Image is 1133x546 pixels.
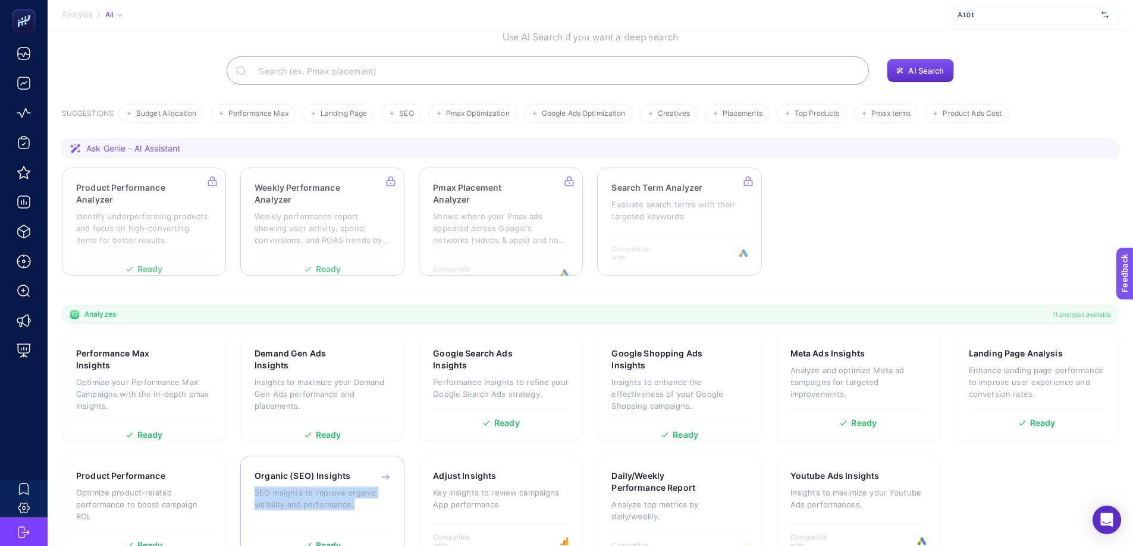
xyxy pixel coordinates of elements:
[228,109,288,118] span: Performance Max
[7,4,45,13] span: Feedback
[433,348,532,371] h3: Google Search Ads Insights
[240,168,404,276] a: Weekly Performance AnalyzerWeekly performance report showing user activity, spend, conversions, a...
[958,10,1097,20] span: A101
[887,59,953,83] button: AI Search
[62,10,93,20] span: Analysis
[776,333,940,441] a: Meta Ads InsightsAnalyze and optimize Meta ad campaigns for targeted improvements.Ready
[611,348,711,371] h3: Google Shopping Ads Insights
[419,333,583,441] a: Google Search Ads InsightsPerformance insights to refine your Google Search Ads strategy.Ready
[1093,506,1121,534] div: Open Intercom Messenger
[723,109,762,118] span: Placements
[105,10,122,20] div: All
[321,109,367,118] span: Landing Page
[62,333,226,441] a: Performance Max InsightsOptimize your Performance Max Campaigns with the in-depth pmax insights.R...
[399,109,413,118] span: SEO
[316,431,341,439] span: Ready
[62,109,114,123] h3: SUGGESTIONS
[542,109,626,118] span: Google Ads Optimization
[86,143,180,154] span: Ask Genie - AI Assistant
[76,376,212,412] p: Optimize your Performance Max Campaigns with the in-depth pmax insights.
[136,109,196,118] span: Budget Allocation
[249,54,859,87] input: Search
[419,168,583,276] a: Pmax Placement AnalyzerShows where your Pmax ads appeared across Google's networks (videos & apps...
[433,376,569,400] p: Performance insights to refine your Google Search Ads strategy.
[137,431,163,439] span: Ready
[240,333,404,441] a: Demand Gen Ads InsightsInsights to maximize your Demand Gen Ads performance and placements.Ready
[955,333,1119,441] a: Landing Page AnalysisEnhance landing page performance to improve user experience and conversion r...
[433,487,569,510] p: Key insights to review campaigns App performance
[658,109,691,118] span: Creatives
[255,487,390,510] p: SEO insights to improve organic visibility and performance.
[1101,9,1109,21] img: svg%3e
[1030,419,1056,427] span: Ready
[76,348,175,371] h3: Performance Max Insights
[446,109,510,118] span: Pmax Optimization
[943,109,1002,118] span: Product Ads Cost
[76,470,165,482] h3: Product Performance
[611,470,712,494] h3: Daily/Weekly Performance Report
[299,30,882,45] p: Use AI Search if you want a deep search
[790,364,926,400] p: Analyze and optimize Meta ad campaigns for targeted improvements.
[98,10,101,19] span: /
[76,487,212,522] p: Optimize product-related performance to boost campaign ROI.
[611,376,747,412] p: Insights to enhance the effectiveness of your Google Shopping campaigns.
[494,419,520,427] span: Ready
[851,419,877,427] span: Ready
[84,310,116,319] span: Analyzes
[255,376,390,412] p: Insights to maximize your Demand Gen Ads performance and placements.
[1053,310,1111,319] span: 11 analyzes available
[433,470,496,482] h3: Adjust Insights
[871,109,911,118] span: Pmax terms
[969,348,1063,359] h3: Landing Page Analysis
[790,470,880,482] h3: Youtube Ads Insights
[597,168,761,276] a: Search Term AnalyzerEvaluate search terms with their targeted keywordsCompatible with:
[790,348,865,359] h3: Meta Ads Insights
[62,168,226,276] a: Product Performance AnalyzerIdentify underperforming products and focus on high-converting items ...
[795,109,839,118] span: Top Products
[790,487,926,510] p: Insights to maximize your Youtube Ads performances.
[611,498,747,522] p: Analyze top metrics by daily/weekly.
[255,470,350,482] h3: Organic (SEO) Insights
[673,431,698,439] span: Ready
[597,333,761,441] a: Google Shopping Ads InsightsInsights to enhance the effectiveness of your Google Shopping campaig...
[908,66,944,75] span: AI Search
[969,364,1104,400] p: Enhance landing page performance to improve user experience and conversion rates.
[255,348,353,371] h3: Demand Gen Ads Insights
